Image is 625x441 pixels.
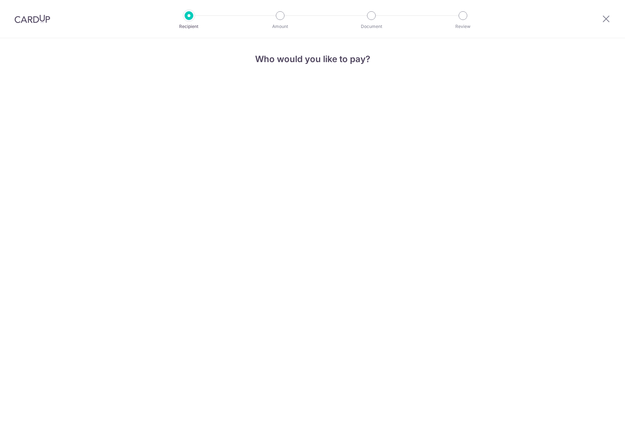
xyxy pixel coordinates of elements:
[215,53,410,66] h4: Who would you like to pay?
[162,23,216,30] p: Recipient
[436,23,490,30] p: Review
[253,23,307,30] p: Amount
[15,15,50,23] img: CardUp
[344,23,398,30] p: Document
